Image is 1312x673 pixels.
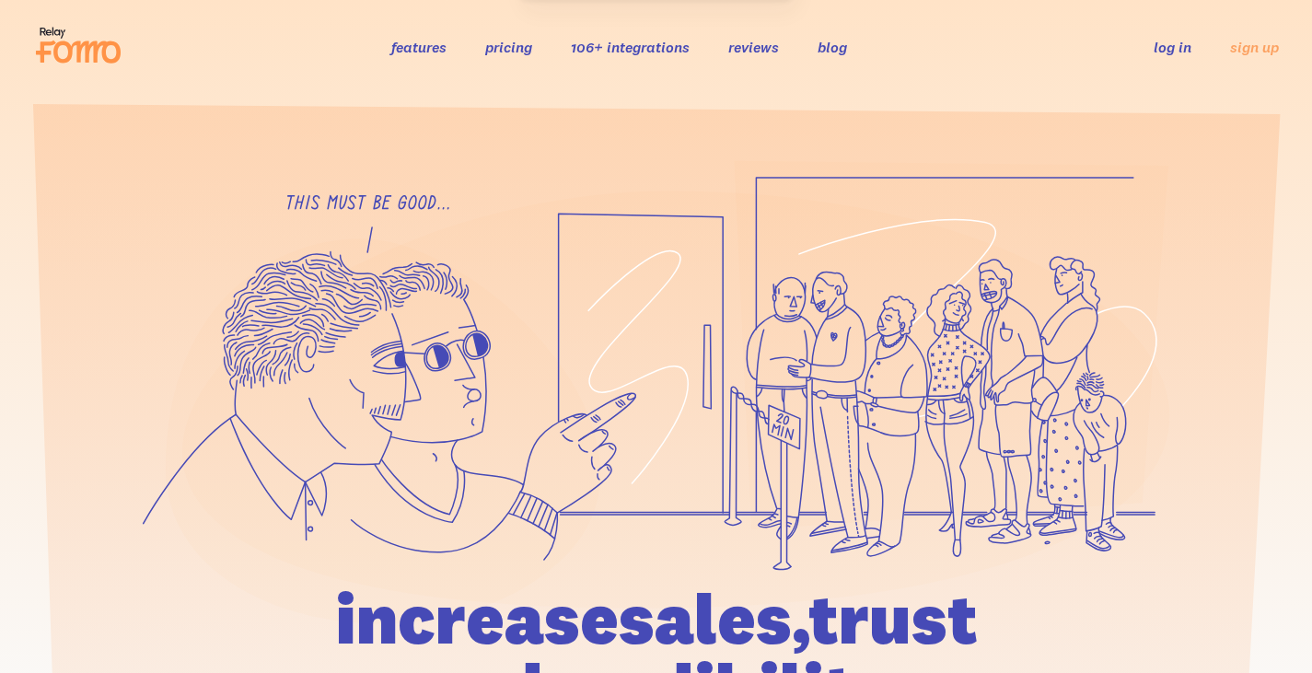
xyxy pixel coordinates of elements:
[571,38,690,56] a: 106+ integrations
[728,38,779,56] a: reviews
[818,38,847,56] a: blog
[1154,38,1191,56] a: log in
[391,38,447,56] a: features
[1230,38,1279,57] a: sign up
[485,38,532,56] a: pricing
